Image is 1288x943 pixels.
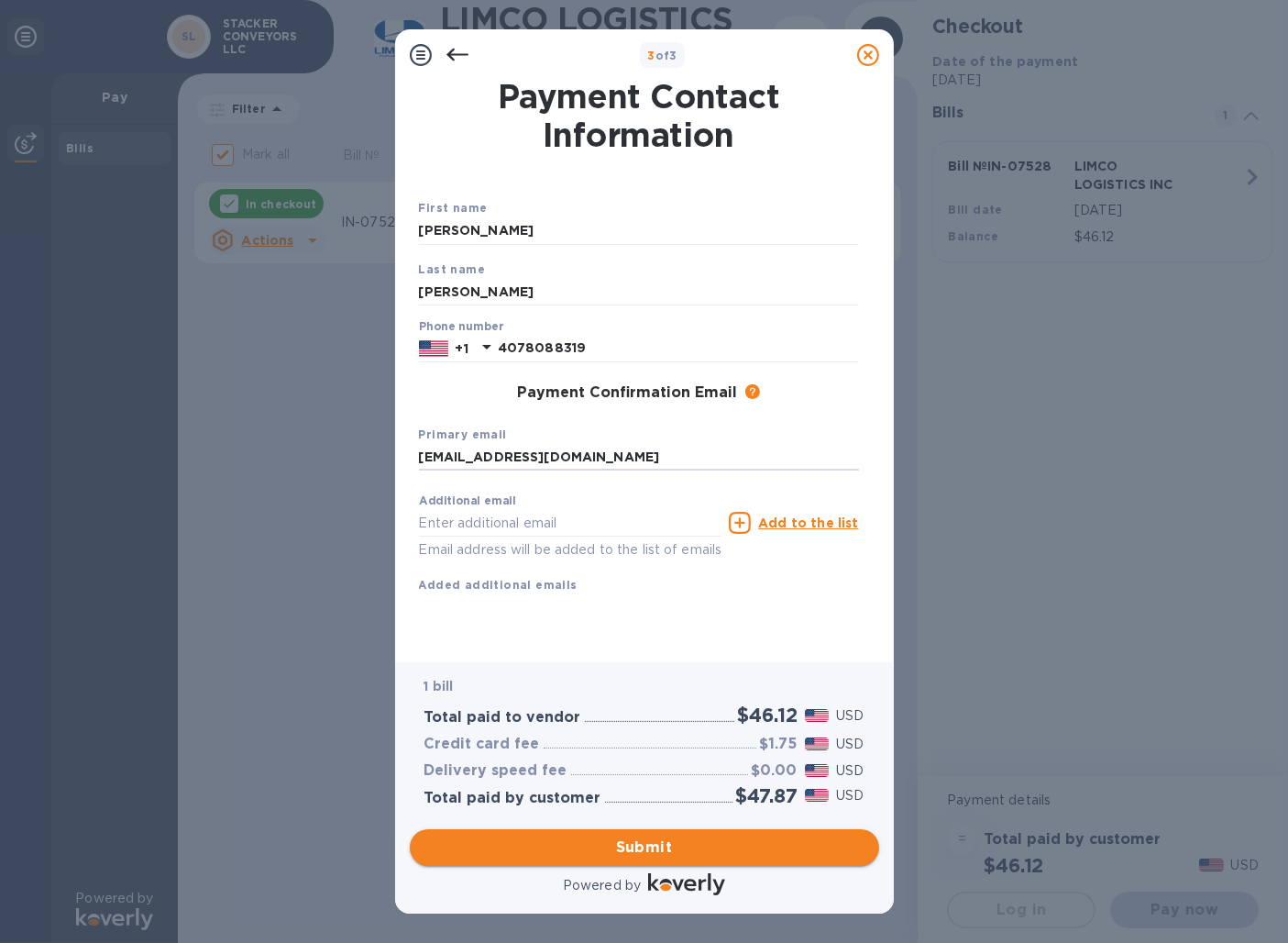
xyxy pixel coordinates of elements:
[419,217,859,245] input: Enter your first name
[498,335,859,362] input: Enter your phone number
[424,762,567,780] h3: Delivery speed fee
[805,738,830,750] img: USD
[563,876,641,895] p: Powered by
[424,709,581,727] h3: Total paid to vendor
[419,322,503,333] label: Phone number
[410,829,879,866] button: Submit
[738,704,798,727] h2: $46.12
[736,784,798,807] h2: $47.87
[805,764,830,777] img: USD
[419,262,486,276] b: Last name
[456,339,468,358] p: +1
[424,790,601,807] h3: Total paid by customer
[805,709,830,722] img: USD
[419,201,488,215] b: First name
[419,539,722,560] p: Email address will be added to the list of emails
[424,736,540,753] h3: Credit card fee
[836,761,864,781] p: USD
[518,384,738,402] h3: Payment Confirmation Email
[419,444,859,471] input: Enter your primary name
[836,786,864,805] p: USD
[424,679,454,693] b: 1 bill
[836,735,864,754] p: USD
[419,496,516,507] label: Additional email
[760,736,798,753] h3: $1.75
[419,278,859,305] input: Enter your last name
[805,789,830,802] img: USD
[647,49,655,62] span: 3
[424,837,864,859] span: Submit
[648,873,725,895] img: Logo
[419,77,859,154] h1: Payment Contact Information
[836,706,864,726] p: USD
[419,427,507,441] b: Primary email
[419,578,578,592] b: Added additional emails
[419,509,722,537] input: Enter additional email
[752,762,798,780] h3: $0.00
[758,516,858,530] u: Add to the list
[419,338,448,359] img: US
[647,49,677,62] b: of 3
